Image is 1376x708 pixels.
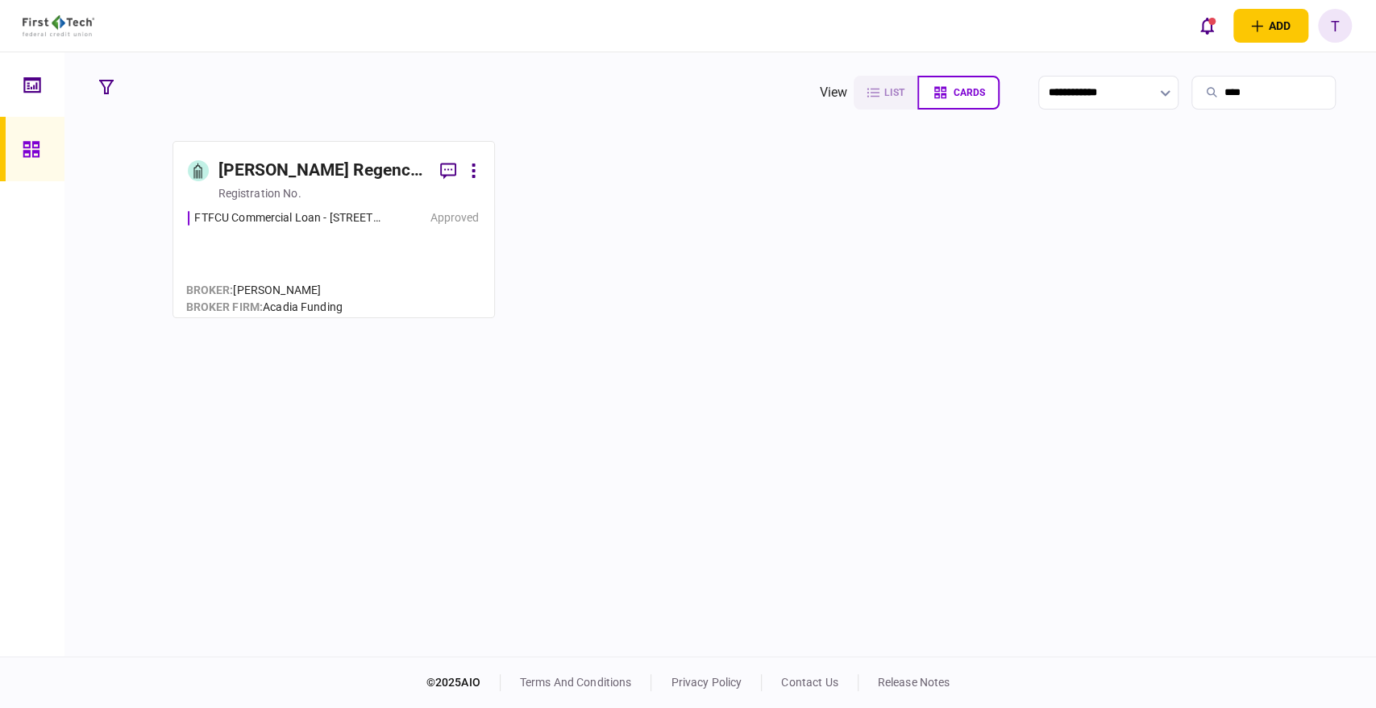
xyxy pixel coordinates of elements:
span: Broker : [186,284,234,296]
span: broker firm : [186,300,264,313]
button: open adding identity options [1233,9,1308,43]
button: cards [917,76,1000,110]
div: Acadia Funding [186,299,343,316]
div: [PERSON_NAME] [186,282,343,299]
div: [PERSON_NAME] Regency Partners LLC [218,158,427,184]
a: contact us [781,676,838,689]
span: cards [954,87,985,98]
span: list [884,87,904,98]
div: registration no. [218,185,301,201]
a: [PERSON_NAME] Regency Partners LLCregistration no.FTFCU Commercial Loan - 6 Dunbar Rd Monticello ... [173,141,495,318]
div: view [819,83,847,102]
button: T [1318,9,1352,43]
button: list [854,76,917,110]
div: Approved [430,209,479,226]
div: © 2025 AIO [426,674,501,691]
img: client company logo [23,15,94,36]
div: FTFCU Commercial Loan - 6 Dunbar Rd Monticello NY [194,209,383,226]
button: open notifications list [1190,9,1224,43]
a: privacy policy [671,676,742,689]
a: release notes [878,676,950,689]
a: terms and conditions [520,676,632,689]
